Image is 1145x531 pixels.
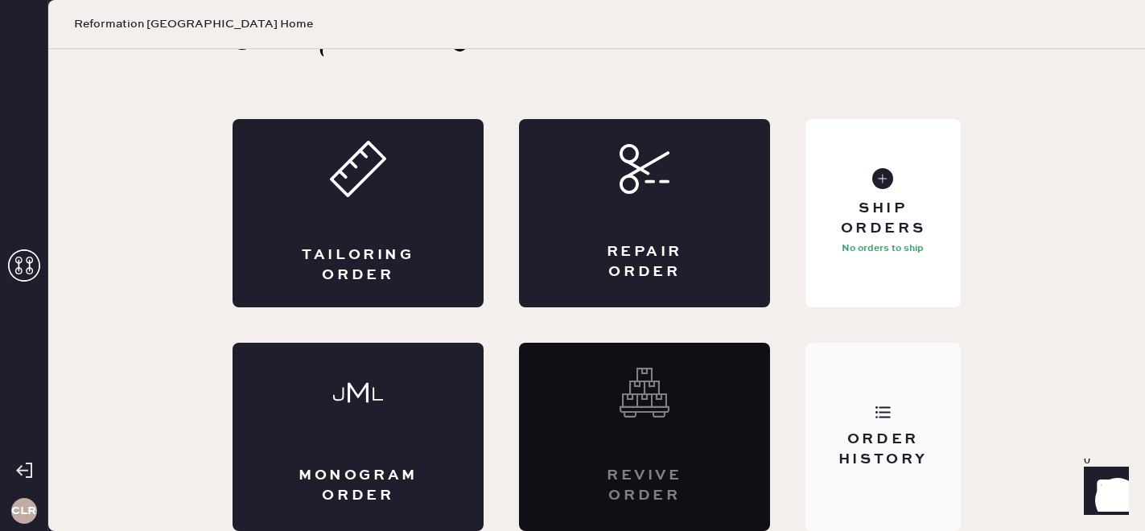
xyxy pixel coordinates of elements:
[297,245,419,286] div: Tailoring Order
[842,239,924,258] p: No orders to ship
[818,430,948,470] div: Order History
[74,16,313,32] span: Reformation [GEOGRAPHIC_DATA] Home
[297,466,419,506] div: Monogram Order
[583,466,706,506] div: Revive order
[583,242,706,282] div: Repair Order
[519,343,770,531] div: Interested? Contact us at care@hemster.co
[11,505,36,517] h3: CLR
[818,199,948,239] div: Ship Orders
[1069,459,1138,528] iframe: Front Chat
